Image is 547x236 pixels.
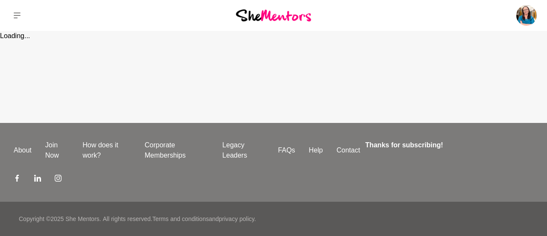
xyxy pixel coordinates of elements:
[55,174,62,185] a: Instagram
[365,140,528,150] h4: Thanks for subscribing!
[34,174,41,185] a: LinkedIn
[19,215,101,224] p: Copyright © 2025 She Mentors .
[38,140,76,161] a: Join Now
[138,140,215,161] a: Corporate Memberships
[516,5,537,26] img: Jennifer Natale
[302,145,330,155] a: Help
[14,174,21,185] a: Facebook
[76,140,138,161] a: How does it work?
[7,145,38,155] a: About
[103,215,256,224] p: All rights reserved. and .
[219,215,254,222] a: privacy policy
[271,145,302,155] a: FAQs
[330,145,367,155] a: Contact
[152,215,209,222] a: Terms and conditions
[215,140,271,161] a: Legacy Leaders
[236,9,311,21] img: She Mentors Logo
